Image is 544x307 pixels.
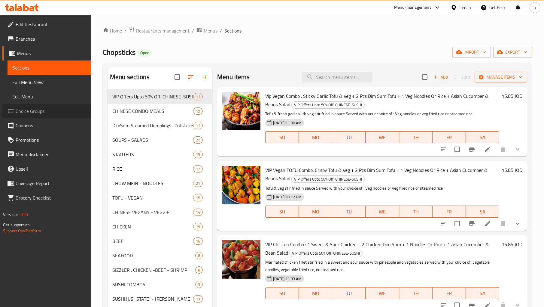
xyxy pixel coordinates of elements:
div: items [195,252,203,259]
button: SA [466,287,499,299]
div: VIP Offers Upto 50% Off: CHINESE-SUSHI [289,250,363,257]
div: items [193,295,203,302]
p: Tofu & veg stir fried in sauce Served with your choice of : Veg noodles or veg fried rice or stea... [265,185,499,192]
div: DimSum Steamed Dumplings -Potstickers11 [108,118,212,133]
button: Add [431,73,450,82]
span: Sort sections [184,70,198,84]
span: Coverage Report [16,180,86,187]
span: MO [301,133,330,142]
span: Menus [17,50,86,57]
span: TU [335,133,363,142]
a: Menus [196,27,217,35]
div: items [193,180,203,187]
a: Edit Restaurant [2,17,91,32]
h2: Menu sections [110,73,150,82]
span: SU [268,289,296,298]
span: Add item [431,73,450,82]
a: Full Menu View [8,75,91,89]
span: SOUPS - SALADS [112,136,193,144]
a: Branches [2,32,91,46]
li: / [124,27,126,34]
h6: 15.85 JOD [502,92,522,100]
a: Menu disclaimer [2,147,91,162]
span: Sections [12,64,86,71]
span: Menus [204,27,217,34]
span: Promotions [16,136,86,144]
span: 14 [193,209,202,215]
span: 11 [193,94,202,100]
span: Manage items [479,73,522,81]
div: items [193,165,203,172]
span: Branches [16,35,86,42]
div: STARTERS15 [108,147,212,162]
button: FR [433,287,466,299]
div: items [193,107,203,115]
div: VIP Offers Upto 50% Off: CHINESE-SUSHI [291,101,365,109]
span: Open [138,50,152,55]
span: TOFU - VEGAN [112,194,193,201]
h2: Menu items [217,73,250,82]
span: 15 [193,195,202,201]
a: Edit menu item [484,220,491,227]
div: items [193,93,203,100]
span: Grocery Checklist [16,194,86,201]
div: TOFU - VEGAN15 [108,191,212,205]
button: show more [510,142,525,157]
span: Select all sections [171,71,184,83]
span: SU [268,207,296,216]
div: VIP Offers Upto 50% Off: CHINESE-SUSHI11 [108,89,212,104]
button: MO [299,131,332,143]
li: / [192,27,194,34]
span: SEAFOOD [112,252,195,259]
a: Home [103,27,122,34]
div: SEAFOOD8 [108,248,212,263]
div: BEEF16 [108,234,212,248]
span: Full Menu View [12,79,86,86]
button: TU [332,287,366,299]
span: SIZZLER : CHICKEN -BEEF - SHRIMP [112,266,195,274]
button: SA [466,131,499,143]
span: VIP Chicken Combo : 1 Sweet & Sour Chicken + 2 Chicken Dim Sum + 1 Noodles Or Rice + 1 Asian Cucu... [265,240,489,257]
div: items [193,194,203,201]
a: Promotions [2,133,91,147]
a: Support.OpsPlatform [3,227,41,235]
span: CHINESE COMBO MEALS [112,107,193,115]
span: 15 [193,152,202,157]
button: show more [510,216,525,231]
button: FR [433,131,466,143]
span: Get support on: [3,221,31,229]
button: SU [265,206,299,218]
span: VIP Offers Upto 50% Off: CHINESE-SUSHI [292,176,364,183]
nav: breadcrumb [103,27,532,35]
span: DimSum Steamed Dumplings -Potstickers [112,122,193,129]
button: TH [399,206,433,218]
span: FR [435,133,463,142]
div: BEEF [112,237,193,245]
span: CHOW MEIN - NOODLES [112,180,193,187]
div: Open [138,49,152,57]
div: items [193,223,203,230]
button: Add section [198,70,212,84]
span: Version: [3,211,18,219]
button: TU [332,206,366,218]
span: CHINESE VEGANS - VEGGIE [112,209,193,216]
div: CHINESE COMBO MEALS19 [108,104,212,118]
span: SUSHI:[US_STATE] - [PERSON_NAME] -Crunchy-Nigiri [112,295,193,302]
span: MO [301,289,330,298]
div: SUSHI:[US_STATE] - [PERSON_NAME] -Crunchy-Nigiri13 [108,292,212,306]
span: Chopsticks [103,45,135,59]
a: Coupons [2,118,91,133]
div: SOUPS - SALADS21 [108,133,212,147]
span: TH [402,289,430,298]
span: VIP Offers Upto 50% Off: CHINESE-SUSHI [112,93,193,100]
h6: 16.85 JOD [502,240,522,249]
span: Menu disclaimer [16,151,86,158]
svg: Show Choices [514,220,521,227]
span: TH [402,207,430,216]
button: MO [299,206,332,218]
a: Restaurants management [129,27,190,35]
